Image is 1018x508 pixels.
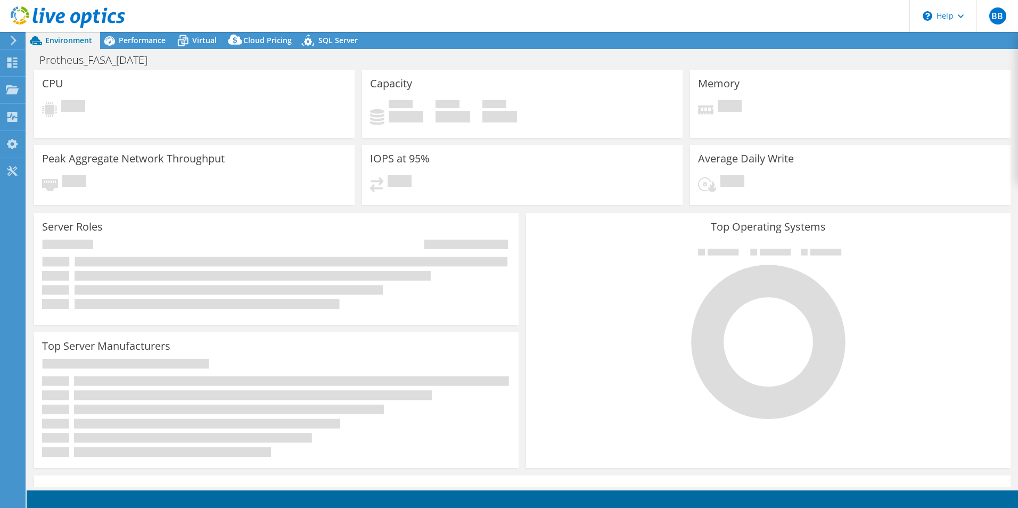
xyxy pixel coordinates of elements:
[389,100,413,111] span: Used
[720,175,744,190] span: Pending
[370,78,412,89] h3: Capacity
[42,153,225,165] h3: Peak Aggregate Network Throughput
[482,111,517,122] h4: 0 GiB
[192,35,217,45] span: Virtual
[42,340,170,352] h3: Top Server Manufacturers
[718,100,742,114] span: Pending
[119,35,166,45] span: Performance
[61,100,85,114] span: Pending
[698,78,740,89] h3: Memory
[923,11,932,21] svg: \n
[436,111,470,122] h4: 0 GiB
[35,54,164,66] h1: Protheus_FASA_[DATE]
[388,175,412,190] span: Pending
[482,100,506,111] span: Total
[42,221,103,233] h3: Server Roles
[318,35,358,45] span: SQL Server
[389,111,423,122] h4: 0 GiB
[989,7,1006,24] span: BB
[534,221,1003,233] h3: Top Operating Systems
[45,35,92,45] span: Environment
[436,100,459,111] span: Free
[243,35,292,45] span: Cloud Pricing
[42,78,63,89] h3: CPU
[62,175,86,190] span: Pending
[370,153,430,165] h3: IOPS at 95%
[698,153,794,165] h3: Average Daily Write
